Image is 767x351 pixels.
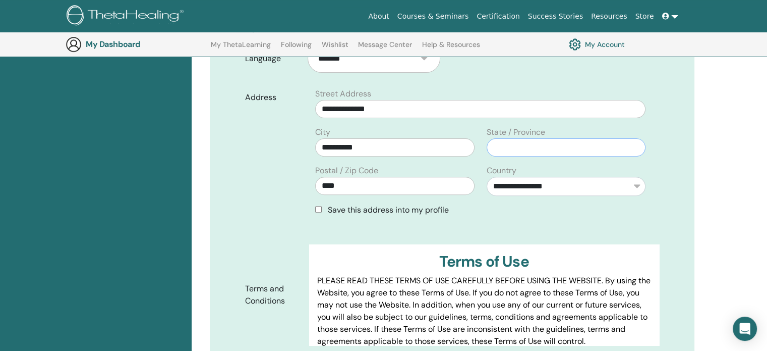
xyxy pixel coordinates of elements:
[66,36,82,53] img: generic-user-icon.jpg
[67,5,187,28] img: logo.png
[569,36,625,53] a: My Account
[86,39,187,49] h3: My Dashboard
[238,88,309,107] label: Address
[315,88,371,100] label: Street Address
[317,253,651,271] h3: Terms of Use
[487,126,545,138] label: State / Province
[358,40,412,57] a: Message Center
[238,49,308,68] label: Language
[487,165,516,177] label: Country
[317,275,651,347] p: PLEASE READ THESE TERMS OF USE CAREFULLY BEFORE USING THE WEBSITE. By using the Website, you agre...
[315,165,378,177] label: Postal / Zip Code
[328,205,449,215] span: Save this address into my profile
[322,40,348,57] a: Wishlist
[631,7,658,26] a: Store
[422,40,480,57] a: Help & Resources
[238,279,309,311] label: Terms and Conditions
[211,40,271,57] a: My ThetaLearning
[393,7,473,26] a: Courses & Seminars
[587,7,631,26] a: Resources
[281,40,312,57] a: Following
[364,7,393,26] a: About
[473,7,523,26] a: Certification
[569,36,581,53] img: cog.svg
[733,317,757,341] div: Open Intercom Messenger
[524,7,587,26] a: Success Stories
[315,126,330,138] label: City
